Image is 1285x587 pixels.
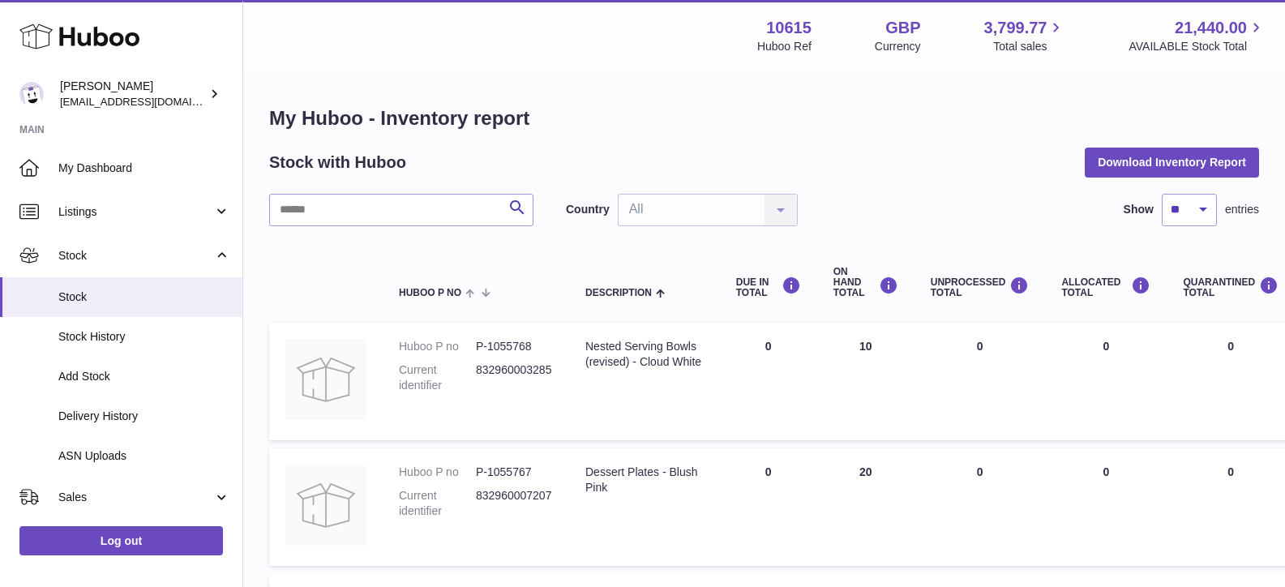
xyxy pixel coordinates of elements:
[399,288,461,298] span: Huboo P no
[476,488,553,519] dd: 832960007207
[720,323,817,440] td: 0
[285,339,366,420] img: product image
[60,95,238,108] span: [EMAIL_ADDRESS][DOMAIN_NAME]
[1175,17,1247,39] span: 21,440.00
[914,448,1046,566] td: 0
[476,465,553,480] dd: P-1055767
[993,39,1065,54] span: Total sales
[1129,39,1266,54] span: AVAILABLE Stock Total
[1124,202,1154,217] label: Show
[58,409,230,424] span: Delivery History
[875,39,921,54] div: Currency
[476,339,553,354] dd: P-1055768
[58,369,230,384] span: Add Stock
[269,105,1259,131] h1: My Huboo - Inventory report
[399,465,476,480] dt: Huboo P no
[19,82,44,106] img: fulfillment@fable.com
[58,329,230,345] span: Stock History
[757,39,812,54] div: Huboo Ref
[736,276,801,298] div: DUE IN TOTAL
[585,288,652,298] span: Description
[1183,276,1279,298] div: QUARANTINED Total
[720,448,817,566] td: 0
[931,276,1030,298] div: UNPROCESSED Total
[1061,276,1150,298] div: ALLOCATED Total
[984,17,1047,39] span: 3,799.77
[399,488,476,519] dt: Current identifier
[984,17,1066,54] a: 3,799.77 Total sales
[1085,148,1259,177] button: Download Inventory Report
[285,465,366,546] img: product image
[476,362,553,393] dd: 832960003285
[1045,448,1167,566] td: 0
[58,289,230,305] span: Stock
[269,152,406,174] h2: Stock with Huboo
[1225,202,1259,217] span: entries
[817,323,914,440] td: 10
[1227,465,1234,478] span: 0
[19,526,223,555] a: Log out
[60,79,206,109] div: [PERSON_NAME]
[817,448,914,566] td: 20
[566,202,610,217] label: Country
[585,465,704,495] div: Dessert Plates - Blush Pink
[58,161,230,176] span: My Dashboard
[58,448,230,464] span: ASN Uploads
[58,248,213,264] span: Stock
[585,339,704,370] div: Nested Serving Bowls (revised) - Cloud White
[58,204,213,220] span: Listings
[1045,323,1167,440] td: 0
[399,362,476,393] dt: Current identifier
[885,17,920,39] strong: GBP
[1129,17,1266,54] a: 21,440.00 AVAILABLE Stock Total
[1227,340,1234,353] span: 0
[58,490,213,505] span: Sales
[833,267,898,299] div: ON HAND Total
[914,323,1046,440] td: 0
[399,339,476,354] dt: Huboo P no
[766,17,812,39] strong: 10615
